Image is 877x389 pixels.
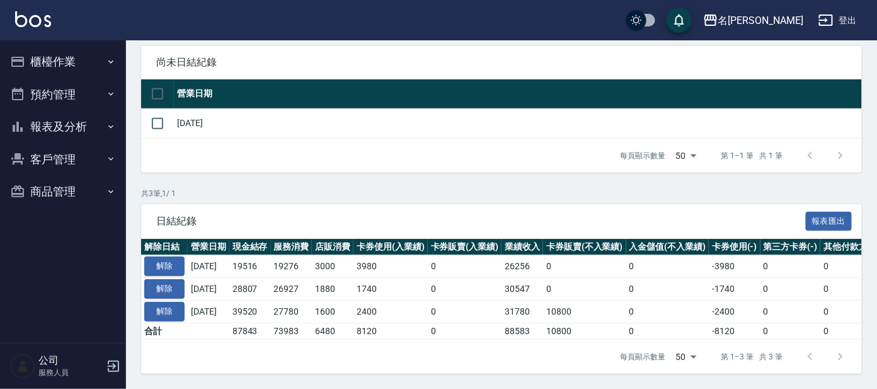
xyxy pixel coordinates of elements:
td: 26927 [271,278,312,301]
td: 0 [428,323,502,339]
th: 卡券販賣(入業績) [428,239,502,255]
h5: 公司 [38,354,103,367]
td: 0 [428,300,502,323]
p: 第 1–1 筆 共 1 筆 [721,150,782,161]
td: 87843 [229,323,271,339]
img: Person [10,354,35,379]
td: -1740 [709,278,760,301]
p: 每頁顯示數量 [621,150,666,161]
td: 31780 [502,300,543,323]
td: [DATE] [188,255,229,278]
td: 0 [760,278,821,301]
td: 0 [543,278,626,301]
td: 0 [428,278,502,301]
button: 報表及分析 [5,110,121,143]
td: 19516 [229,255,271,278]
td: 88583 [502,323,543,339]
button: 報表匯出 [806,212,852,231]
td: [DATE] [188,300,229,323]
td: 0 [543,255,626,278]
td: 26256 [502,255,543,278]
img: Logo [15,11,51,27]
button: 登出 [813,9,862,32]
td: [DATE] [188,278,229,301]
td: -3980 [709,255,760,278]
td: [DATE] [174,108,862,138]
td: 3000 [312,255,353,278]
td: 1880 [312,278,353,301]
td: 0 [626,278,709,301]
th: 第三方卡券(-) [760,239,821,255]
p: 每頁顯示數量 [621,351,666,363]
button: 預約管理 [5,78,121,111]
button: 商品管理 [5,175,121,208]
button: 櫃檯作業 [5,45,121,78]
th: 現金結存 [229,239,271,255]
td: 0 [626,255,709,278]
td: 2400 [353,300,428,323]
span: 尚未日結紀錄 [156,56,847,69]
td: 1740 [353,278,428,301]
td: 0 [760,255,821,278]
td: 0 [626,323,709,339]
button: 解除 [144,279,185,299]
td: 10800 [543,323,626,339]
td: 合計 [141,323,188,339]
td: 0 [760,300,821,323]
td: 6480 [312,323,353,339]
th: 營業日期 [188,239,229,255]
td: 28807 [229,278,271,301]
th: 服務消費 [271,239,312,255]
td: 3980 [353,255,428,278]
p: 服務人員 [38,367,103,378]
button: 解除 [144,257,185,276]
div: 50 [671,139,701,173]
button: save [667,8,692,33]
td: 27780 [271,300,312,323]
p: 第 1–3 筆 共 3 筆 [721,351,782,363]
button: 客戶管理 [5,143,121,176]
td: 19276 [271,255,312,278]
td: 73983 [271,323,312,339]
td: 10800 [543,300,626,323]
td: -8120 [709,323,760,339]
td: -2400 [709,300,760,323]
button: 名[PERSON_NAME] [698,8,808,33]
p: 共 3 筆, 1 / 1 [141,188,862,199]
th: 業績收入 [502,239,543,255]
th: 卡券使用(-) [709,239,760,255]
td: 8120 [353,323,428,339]
th: 入金儲值(不入業績) [626,239,709,255]
th: 店販消費 [312,239,353,255]
td: 1600 [312,300,353,323]
td: 39520 [229,300,271,323]
th: 解除日結 [141,239,188,255]
th: 卡券販賣(不入業績) [543,239,626,255]
td: 0 [428,255,502,278]
td: 30547 [502,278,543,301]
td: 0 [626,300,709,323]
button: 解除 [144,302,185,322]
div: 50 [671,340,701,374]
th: 卡券使用(入業績) [353,239,428,255]
a: 報表匯出 [806,214,852,226]
th: 營業日期 [174,79,862,109]
td: 0 [760,323,821,339]
div: 名[PERSON_NAME] [718,13,803,28]
span: 日結紀錄 [156,215,806,228]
